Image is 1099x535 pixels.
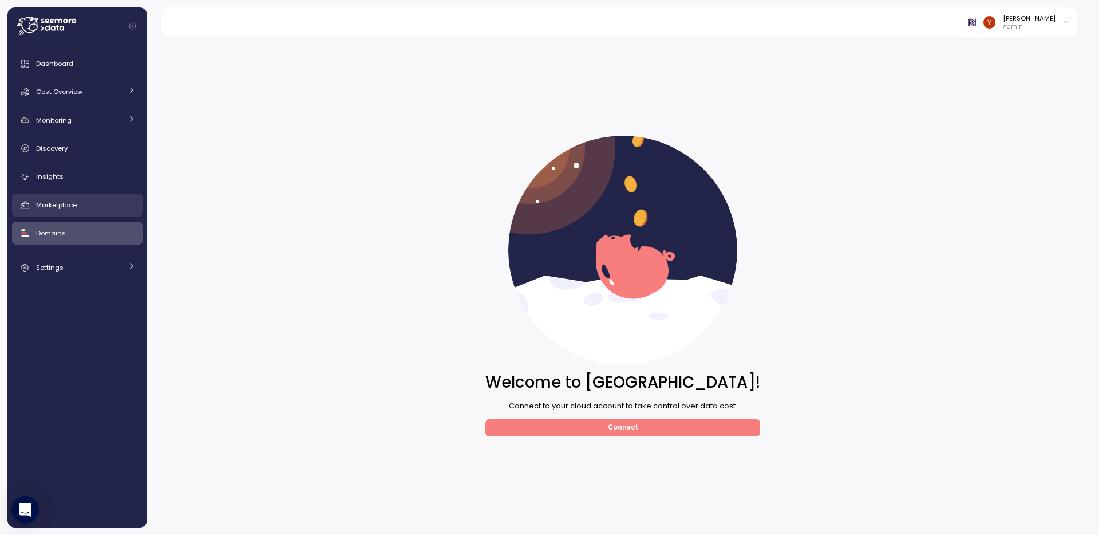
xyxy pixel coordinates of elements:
span: Cost Overview [36,87,82,96]
div: Open Intercom Messenger [11,496,39,524]
a: Connect [485,419,760,436]
span: Domains [36,229,66,238]
p: Connect to your cloud account to take control over data cost. [509,400,737,412]
span: Connect [608,420,638,435]
img: ACg8ocKuW-fuwWXhiZ8xf8HpxXSH9jjvCVYg6tp1Hy8ae_S_1_9jqw=s96-c [983,16,995,28]
span: Discovery [36,144,68,153]
a: Marketplace [12,194,143,217]
a: Monitoring [12,109,143,132]
span: Monitoring [36,116,72,125]
p: Admin [1003,23,1055,31]
a: Discovery [12,137,143,160]
span: Insights [36,172,64,181]
span: Settings [36,263,64,272]
img: splash [508,136,737,365]
div: [PERSON_NAME] [1003,14,1055,23]
a: Cost Overview [12,80,143,103]
span: Dashboard [36,59,73,68]
a: Dashboard [12,52,143,75]
a: Insights [12,166,143,188]
h1: Welcome to [GEOGRAPHIC_DATA]! [485,372,760,393]
img: 66b1bfec17376be28f8b2a6b.PNG [966,16,978,28]
span: Marketplace [36,200,77,210]
a: Settings [12,256,143,279]
a: Domains [12,222,143,245]
button: Collapse navigation [125,22,140,30]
